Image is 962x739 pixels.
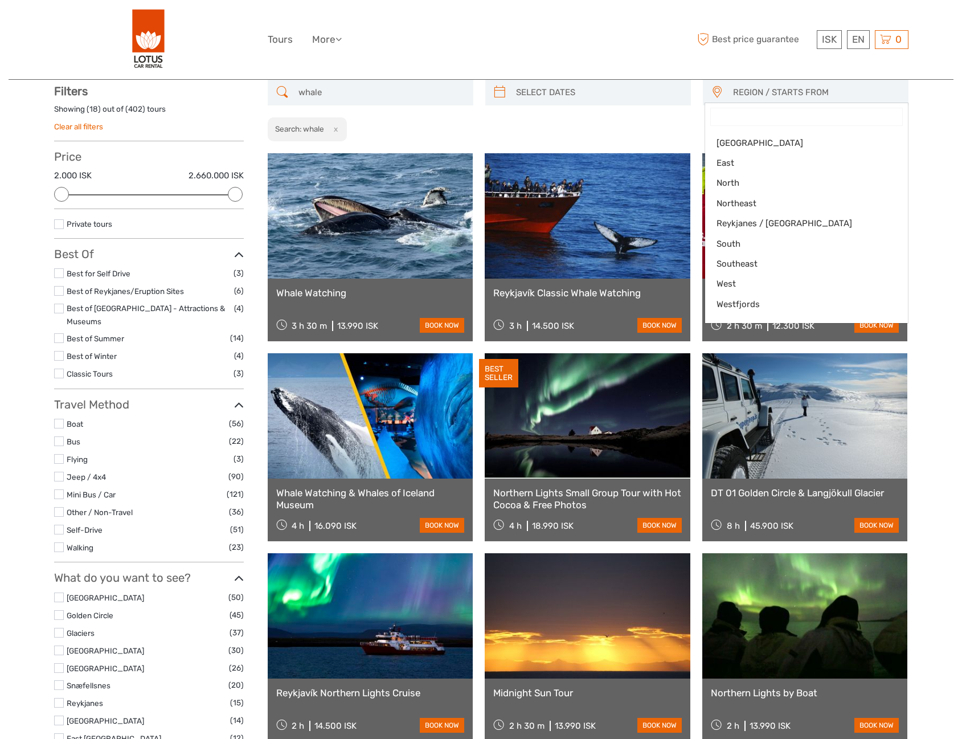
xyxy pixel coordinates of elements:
[234,367,244,380] span: (3)
[854,718,899,733] a: book now
[228,470,244,483] span: (90)
[67,369,113,378] a: Classic Tours
[292,521,304,531] span: 4 h
[67,699,103,708] a: Reykjanes
[493,487,682,511] a: Northern Lights Small Group Tour with Hot Cocoa & Free Photos
[314,521,357,531] div: 16.090 ISK
[54,150,244,164] h3: Price
[54,84,88,98] strong: Filters
[67,455,88,464] a: Flying
[509,521,522,531] span: 4 h
[727,721,739,731] span: 2 h
[695,30,814,49] span: Best price guarantee
[54,398,244,411] h3: Travel Method
[717,218,877,230] span: Reykjanes / [GEOGRAPHIC_DATA]
[268,31,293,48] a: Tours
[229,505,244,518] span: (36)
[711,487,899,499] a: DT 01 Golden Circle & Langjökull Glacier
[128,104,142,115] label: 402
[822,34,837,45] span: ISK
[555,721,596,731] div: 13.990 ISK
[67,437,80,446] a: Bus
[54,247,244,261] h3: Best Of
[717,278,877,290] span: West
[67,269,130,278] a: Best for Self Drive
[275,124,324,133] h2: Search: whale
[67,287,184,296] a: Best of Reykjanes/Eruption Sites
[292,321,327,331] span: 3 h 30 m
[637,518,682,533] a: book now
[420,718,464,733] a: book now
[420,518,464,533] a: book now
[228,679,244,692] span: (20)
[854,518,899,533] a: book now
[227,488,244,501] span: (121)
[276,487,465,511] a: Whale Watching & Whales of Iceland Museum
[234,349,244,362] span: (4)
[337,321,378,331] div: 13.990 ISK
[189,170,244,182] label: 2.660.000 ISK
[234,302,244,315] span: (4)
[750,521,793,531] div: 45.900 ISK
[89,104,98,115] label: 18
[229,541,244,554] span: (23)
[532,521,574,531] div: 18.990 ISK
[228,591,244,604] span: (50)
[67,490,116,499] a: Mini Bus / Car
[717,299,877,311] span: Westfjords
[230,332,244,345] span: (14)
[420,318,464,333] a: book now
[67,543,93,552] a: Walking
[292,721,304,731] span: 2 h
[67,508,133,517] a: Other / Non-Travel
[132,9,165,71] img: 443-e2bd2384-01f0-477a-b1bf-f993e7f52e7d_logo_big.png
[67,334,124,343] a: Best of Summer
[67,628,95,638] a: Glaciers
[131,18,145,31] button: Open LiveChat chat widget
[711,687,899,699] a: Northern Lights by Boat
[717,157,877,169] span: East
[234,267,244,280] span: (3)
[230,609,244,622] span: (45)
[230,696,244,709] span: (15)
[509,721,545,731] span: 2 h 30 m
[67,593,144,602] a: [GEOGRAPHIC_DATA]
[229,435,244,448] span: (22)
[67,681,110,690] a: Snæfellsnes
[229,662,244,675] span: (26)
[67,419,83,428] a: Boat
[479,359,518,387] div: BEST SELLER
[717,177,877,189] span: North
[637,318,682,333] a: book now
[847,30,870,49] div: EN
[728,83,903,102] button: REGION / STARTS FROM
[230,626,244,639] span: (37)
[312,31,342,48] a: More
[54,104,244,121] div: Showing ( ) out of ( ) tours
[54,571,244,585] h3: What do you want to see?
[54,122,103,131] a: Clear all filters
[509,321,522,331] span: 3 h
[234,284,244,297] span: (6)
[854,318,899,333] a: book now
[717,198,877,210] span: Northeast
[717,238,877,250] span: South
[717,258,877,270] span: Southeast
[54,170,92,182] label: 2.000 ISK
[67,716,144,725] a: [GEOGRAPHIC_DATA]
[750,721,791,731] div: 13.990 ISK
[894,34,903,45] span: 0
[727,321,762,331] span: 2 h 30 m
[294,83,468,103] input: SEARCH
[717,137,877,149] span: [GEOGRAPHIC_DATA]
[326,123,341,135] button: x
[230,523,244,536] span: (51)
[67,352,117,361] a: Best of Winter
[772,321,814,331] div: 12.300 ISK
[67,219,112,228] a: Private tours
[532,321,574,331] div: 14.500 ISK
[637,718,682,733] a: book now
[67,472,106,481] a: Jeep / 4x4
[276,287,465,299] a: Whale Watching
[67,304,225,326] a: Best of [GEOGRAPHIC_DATA] - Attractions & Museums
